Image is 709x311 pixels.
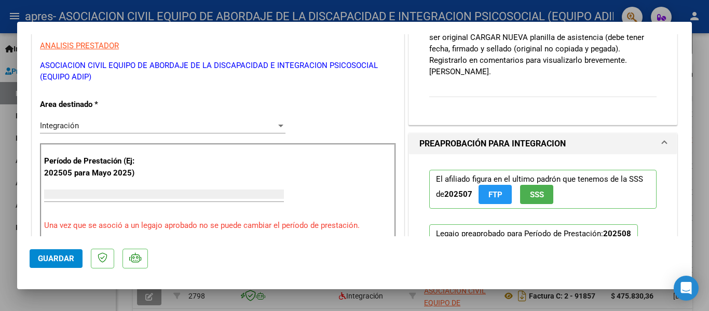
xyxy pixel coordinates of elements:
h1: PREAPROBACIÓN PARA INTEGRACION [419,138,566,150]
button: FTP [479,185,512,204]
strong: 202508 [603,229,631,238]
button: SSS [520,185,553,204]
p: Una vez que se asoció a un legajo aprobado no se puede cambiar el período de prestación. [44,220,392,232]
p: Período de Prestación (Ej: 202505 para Mayo 2025) [44,155,148,179]
p: No se toman planillas de asistenca que no tengan las fechas y el mes [PERSON_NAME] y letra. Por o... [429,9,657,77]
span: Guardar [38,254,74,263]
mat-expansion-panel-header: PREAPROBACIÓN PARA INTEGRACION [409,133,677,154]
span: FTP [488,190,502,199]
button: Guardar [30,249,83,268]
strong: 202507 [444,190,472,199]
span: ANALISIS PRESTADOR [40,41,119,50]
p: El afiliado figura en el ultimo padrón que tenemos de la SSS de [429,170,657,209]
p: Area destinado * [40,99,147,111]
p: ASOCIACION CIVIL EQUIPO DE ABORDAJE DE LA DISCAPACIDAD E INTEGRACION PSICOSOCIAL (EQUIPO ADIP) [40,60,396,83]
span: SSS [530,190,544,199]
span: Integración [40,121,79,130]
div: Open Intercom Messenger [674,276,699,301]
